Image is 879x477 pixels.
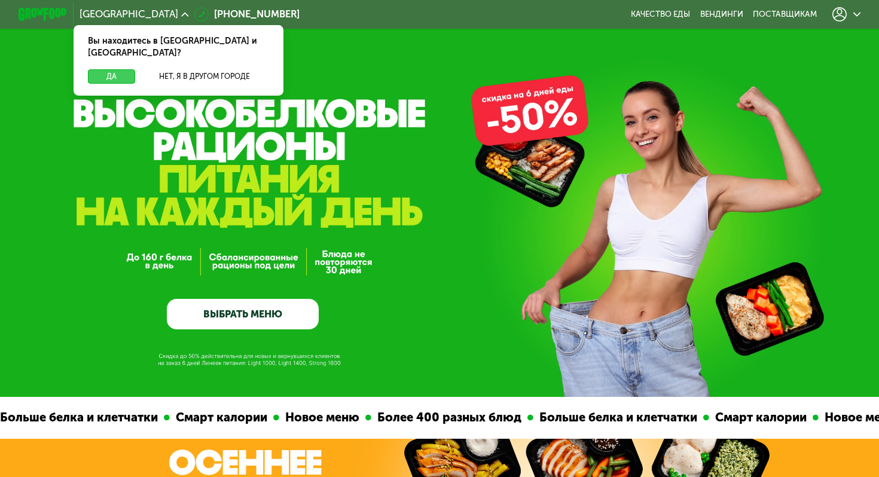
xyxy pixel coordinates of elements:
div: Новое меню [278,408,364,427]
div: Смарт калории [169,408,272,427]
div: Вы находитесь в [GEOGRAPHIC_DATA] и [GEOGRAPHIC_DATA]? [74,25,283,69]
span: [GEOGRAPHIC_DATA] [80,10,178,19]
div: поставщикам [753,10,817,19]
a: ВЫБРАТЬ МЕНЮ [167,299,319,329]
a: Вендинги [700,10,743,19]
div: Смарт калории [708,408,811,427]
a: [PHONE_NUMBER] [194,7,300,22]
div: Больше белка и клетчатки [532,408,702,427]
button: Нет, я в другом городе [140,69,268,84]
a: Качество еды [631,10,690,19]
button: Да [88,69,135,84]
div: Более 400 разных блюд [370,408,526,427]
